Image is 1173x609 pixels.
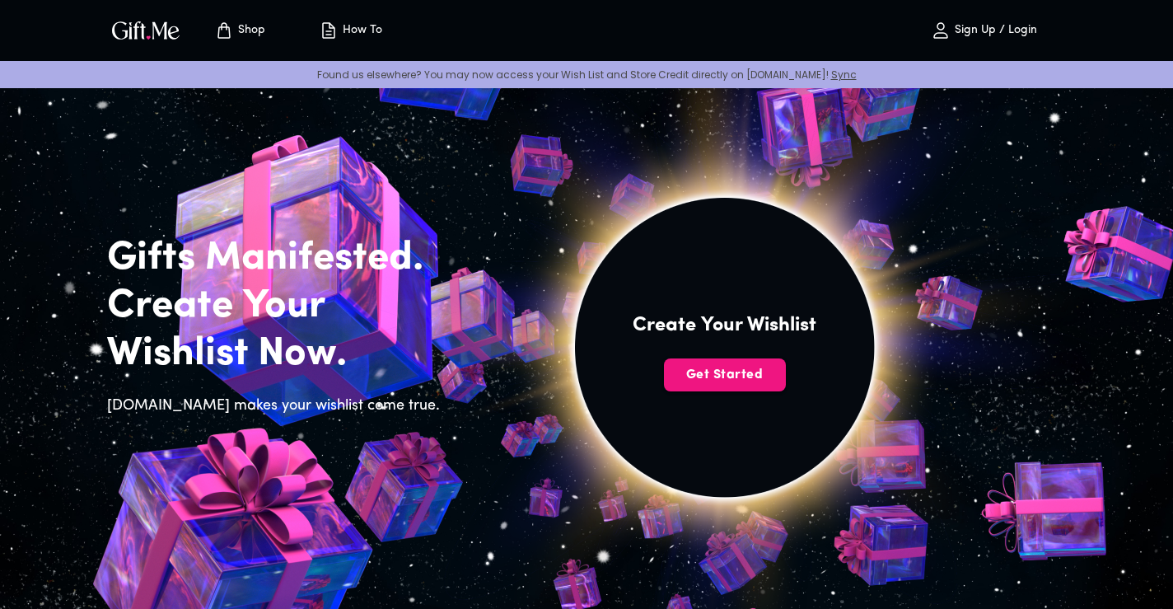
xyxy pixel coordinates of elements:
h6: [DOMAIN_NAME] makes your wishlist come true. [107,395,450,418]
h2: Create Your [107,283,450,330]
h2: Wishlist Now. [107,330,450,378]
button: GiftMe Logo [107,21,185,40]
p: How To [339,24,382,38]
p: Sign Up / Login [951,24,1037,38]
button: Get Started [664,358,786,391]
button: How To [305,4,395,57]
h4: Create Your Wishlist [633,312,816,339]
span: Get Started [664,366,786,384]
h2: Gifts Manifested. [107,235,450,283]
img: how-to.svg [319,21,339,40]
p: Found us elsewhere? You may now access your Wish List and Store Credit directly on [DOMAIN_NAME]! [13,68,1160,82]
p: Shop [234,24,265,38]
button: Sign Up / Login [901,4,1066,57]
button: Store page [194,4,285,57]
img: GiftMe Logo [109,18,183,42]
a: Sync [831,68,857,82]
